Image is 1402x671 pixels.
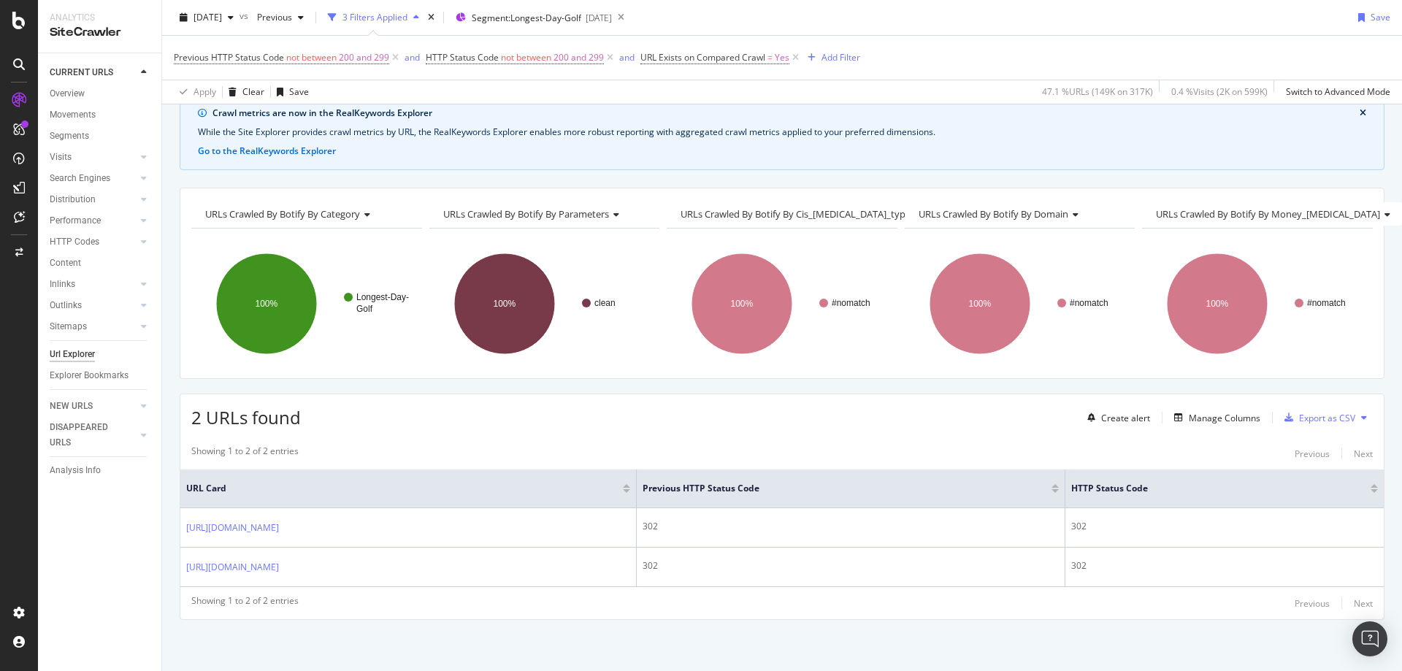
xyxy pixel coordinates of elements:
h4: URLs Crawled By Botify By domain [916,202,1122,226]
h4: URLs Crawled By Botify By money_cancer [1153,202,1402,226]
span: Previous HTTP Status Code [174,51,284,64]
div: Analysis Info [50,463,101,478]
h4: URLs Crawled By Botify By parameters [440,202,647,226]
button: Segment:Longest-Day-Golf[DATE] [450,6,612,29]
button: Apply [174,80,216,104]
button: Next [1354,594,1373,612]
div: NEW URLS [50,399,93,414]
div: Create alert [1101,412,1150,424]
div: 302 [1071,520,1378,533]
button: Previous [1295,594,1330,612]
div: Showing 1 to 2 of 2 entries [191,594,299,612]
div: 47.1 % URLs ( 149K on 317K ) [1042,85,1153,98]
button: Export as CSV [1279,406,1355,429]
text: Golf [356,304,373,314]
span: HTTP Status Code [1071,482,1349,495]
div: 302 [643,520,1059,533]
button: Previous [251,6,310,29]
a: Visits [50,150,137,165]
div: While the Site Explorer provides crawl metrics by URL, the RealKeywords Explorer enables more rob... [198,126,1366,139]
div: Next [1354,597,1373,610]
div: and [619,51,635,64]
div: Previous [1295,597,1330,610]
span: HTTP Status Code [426,51,499,64]
a: [URL][DOMAIN_NAME] [186,560,279,575]
a: Sitemaps [50,319,137,334]
span: Segment: Longest-Day-Golf [472,12,581,24]
span: Previous [251,11,292,23]
div: Movements [50,107,96,123]
div: Distribution [50,192,96,207]
button: Manage Columns [1168,409,1260,426]
div: Sitemaps [50,319,87,334]
div: Export as CSV [1299,412,1355,424]
a: Movements [50,107,151,123]
a: Explorer Bookmarks [50,368,151,383]
a: DISAPPEARED URLS [50,420,137,450]
svg: A chart. [1142,240,1371,367]
div: Performance [50,213,101,229]
span: Yes [775,47,789,68]
span: Previous HTTP Status Code [643,482,1030,495]
div: Explorer Bookmarks [50,368,129,383]
div: DISAPPEARED URLS [50,420,123,450]
div: Inlinks [50,277,75,292]
span: URLs Crawled By Botify By cis_[MEDICAL_DATA]_type [681,207,911,221]
div: Open Intercom Messenger [1352,621,1387,656]
span: 2 URLs found [191,405,301,429]
button: [DATE] [174,6,240,29]
div: Add Filter [821,51,860,64]
div: Url Explorer [50,347,95,362]
svg: A chart. [667,240,895,367]
text: #nomatch [1070,298,1108,308]
a: Analysis Info [50,463,151,478]
button: and [405,50,420,64]
div: [DATE] [586,12,612,24]
div: Clear [242,85,264,98]
div: Outlinks [50,298,82,313]
span: URLs Crawled By Botify By domain [919,207,1068,221]
button: Go to the RealKeywords Explorer [198,145,336,158]
span: = [767,51,773,64]
span: 2025 Oct. 3rd [194,11,222,23]
div: Analytics [50,12,150,24]
h4: URLs Crawled By Botify By category [202,202,409,226]
div: Switch to Advanced Mode [1286,85,1390,98]
svg: A chart. [905,240,1133,367]
a: [URL][DOMAIN_NAME] [186,521,279,535]
div: Next [1354,448,1373,460]
div: A chart. [191,240,420,367]
a: Performance [50,213,137,229]
span: URL Card [186,482,619,495]
text: 100% [256,299,278,309]
div: Content [50,256,81,271]
text: 100% [493,299,516,309]
span: 200 and 299 [553,47,604,68]
svg: A chart. [429,240,658,367]
button: Clear [223,80,264,104]
div: Apply [194,85,216,98]
span: 200 and 299 [339,47,389,68]
text: Longest-Day- [356,292,409,302]
span: not between [286,51,337,64]
div: Segments [50,129,89,144]
a: CURRENT URLS [50,65,137,80]
div: Showing 1 to 2 of 2 entries [191,445,299,462]
button: and [619,50,635,64]
div: 0.4 % Visits ( 2K on 599K ) [1171,85,1268,98]
text: 100% [1206,299,1229,309]
text: clean [594,298,616,308]
a: Distribution [50,192,137,207]
div: 3 Filters Applied [342,11,407,23]
a: NEW URLS [50,399,137,414]
text: 100% [731,299,754,309]
div: Save [289,85,309,98]
h4: URLs Crawled By Botify By cis_cancer_type [678,202,932,226]
div: info banner [180,94,1384,170]
span: URLs Crawled By Botify By category [205,207,360,221]
text: #nomatch [832,298,870,308]
span: not between [501,51,551,64]
div: Manage Columns [1189,412,1260,424]
div: HTTP Codes [50,234,99,250]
